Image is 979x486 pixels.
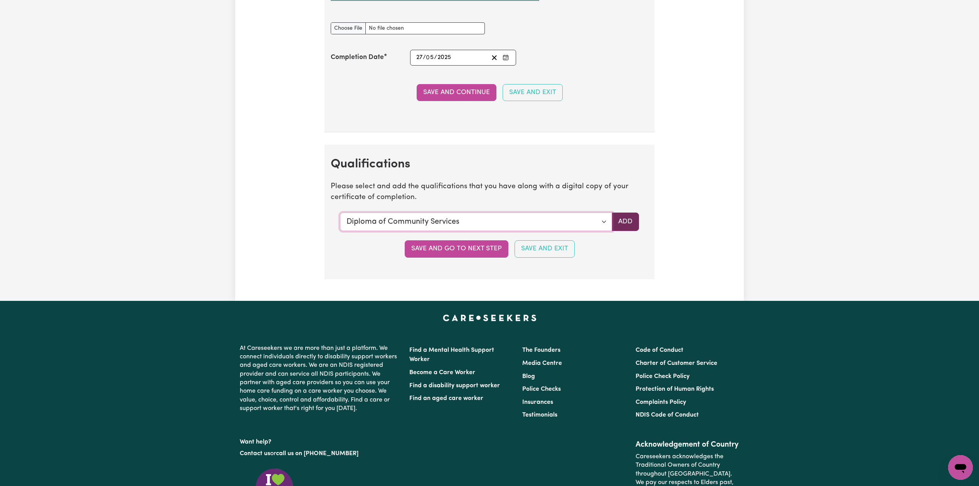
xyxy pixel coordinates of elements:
button: Enter the Completion Date of your CPR Course [500,52,511,63]
h2: Acknowledgement of Country [636,440,739,449]
a: NDIS Code of Conduct [636,412,699,418]
iframe: Button to launch messaging window [948,455,973,480]
a: Become a Care Worker [409,370,475,376]
p: Want help? [240,435,400,446]
a: Protection of Human Rights [636,386,714,392]
a: Media Centre [522,360,562,366]
a: Charter of Customer Service [636,360,717,366]
h2: Qualifications [331,157,648,172]
span: 0 [426,54,430,61]
a: Careseekers home page [443,315,537,321]
a: Complaints Policy [636,399,686,405]
p: or [240,446,400,461]
input: -- [416,52,423,63]
button: Clear date [488,52,500,63]
button: Save and Continue [417,84,496,101]
a: Find an aged care worker [409,395,483,402]
button: Save and go to next step [405,240,508,257]
a: The Founders [522,347,560,353]
button: Save and Exit [515,240,575,257]
a: Testimonials [522,412,557,418]
a: Contact us [240,451,270,457]
span: / [434,54,437,61]
a: Insurances [522,399,553,405]
a: Find a disability support worker [409,383,500,389]
a: Police Checks [522,386,561,392]
p: Please select and add the qualifications that you have along with a digital copy of your certific... [331,181,648,204]
input: ---- [437,52,451,63]
a: Blog [522,373,535,380]
button: Save and Exit [503,84,563,101]
a: Police Check Policy [636,373,690,380]
label: Completion Date [331,52,384,62]
button: Add selected qualification [612,213,639,231]
a: Code of Conduct [636,347,683,353]
input: -- [426,52,434,63]
span: / [423,54,426,61]
a: call us on [PHONE_NUMBER] [276,451,358,457]
p: At Careseekers we are more than just a platform. We connect individuals directly to disability su... [240,341,400,416]
a: Find a Mental Health Support Worker [409,347,494,363]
